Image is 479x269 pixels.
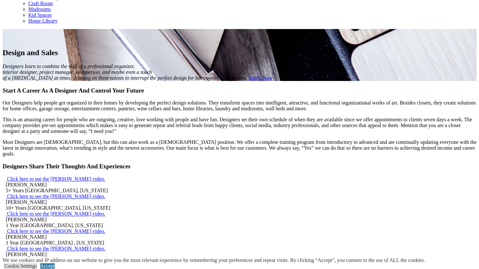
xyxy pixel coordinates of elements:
a: Accept [40,263,55,269]
a: Craft Room [28,1,53,6]
span: Click here to see the [PERSON_NAME] video. [7,228,105,234]
a: Kid Spaces [28,12,51,18]
a: Home Library [28,18,58,24]
a: Click here to see the [PERSON_NAME] video. [6,211,105,216]
a: Click here to see the [PERSON_NAME] video. [6,228,105,234]
span: Click here to see the [PERSON_NAME] video. [7,194,105,199]
span: [PERSON_NAME] [6,217,47,222]
h3: Designers Share Their Thoughts And Experiences [3,163,476,170]
span: [PERSON_NAME] [6,234,47,240]
span: 1 Year [6,223,19,228]
a: Cookie Settings [4,263,37,269]
em: Designers learn to combine the skill of a professional organizer, interior designer, project mana... [3,64,247,81]
a: Click here to see the [PERSON_NAME] video. [6,246,105,251]
a: Click here to see the [PERSON_NAME] video. [6,176,105,182]
span: [PERSON_NAME] [6,252,47,257]
span: [GEOGRAPHIC_DATA] , [US_STATE] [20,240,104,245]
span: [GEOGRAPHIC_DATA], [US_STATE] [25,188,108,193]
a: Click here to see the [PERSON_NAME] video. [6,194,105,199]
p: Most Designers are [DEMOGRAPHIC_DATA], but this can also work as a [DEMOGRAPHIC_DATA] position. W... [3,139,476,157]
span: [GEOGRAPHIC_DATA], [US_STATE] [28,205,110,211]
p: Our Designers help people get organized in their homes by developing the perfect design solutions... [3,100,476,112]
span: Click here to see the [PERSON_NAME] video. [7,246,105,251]
p: This is an amazing career for people who are outgoing, creative, love working with people and hav... [3,117,476,134]
span: 5+ Years [6,188,24,193]
h1: Design and Sales [3,48,476,57]
span: [PERSON_NAME] [6,182,47,187]
a: Apply Now [248,75,272,81]
span: 10+ Years [6,205,26,211]
span: Click here to see the [PERSON_NAME] video. [7,211,105,216]
span: [GEOGRAPHIC_DATA], [US_STATE] [20,223,103,228]
span: 1 Year [6,240,19,245]
span: Click here to see the [PERSON_NAME] video. [7,176,105,182]
div: We use cookies and IP address on our website to give you the most relevant experience by remember... [3,257,425,263]
h3: Start A Career As A Designer And Control Your Future [3,87,476,94]
span: [PERSON_NAME] [6,199,47,205]
a: Mudrooms [28,6,51,12]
